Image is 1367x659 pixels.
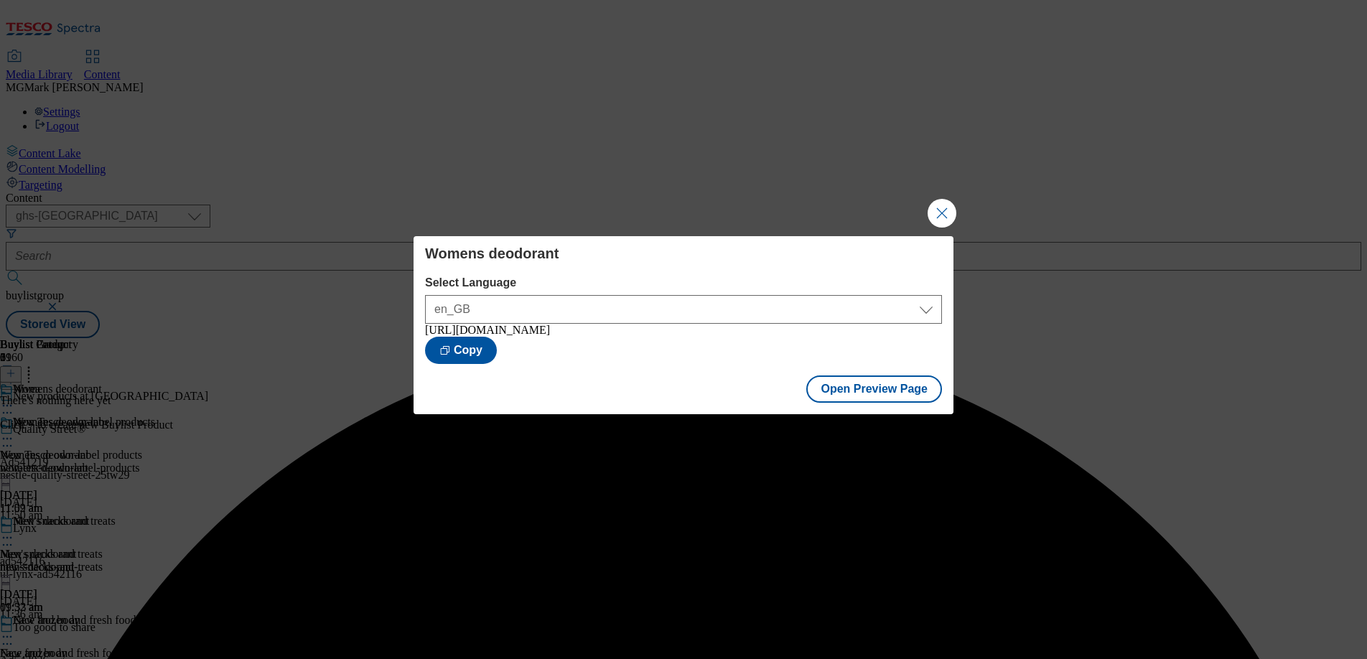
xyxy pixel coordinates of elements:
[806,375,942,403] button: Open Preview Page
[425,276,942,289] label: Select Language
[928,199,956,228] button: Close Modal
[425,324,942,337] div: [URL][DOMAIN_NAME]
[425,245,942,262] h4: Womens deodorant
[414,236,953,414] div: Modal
[425,337,497,364] button: Copy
